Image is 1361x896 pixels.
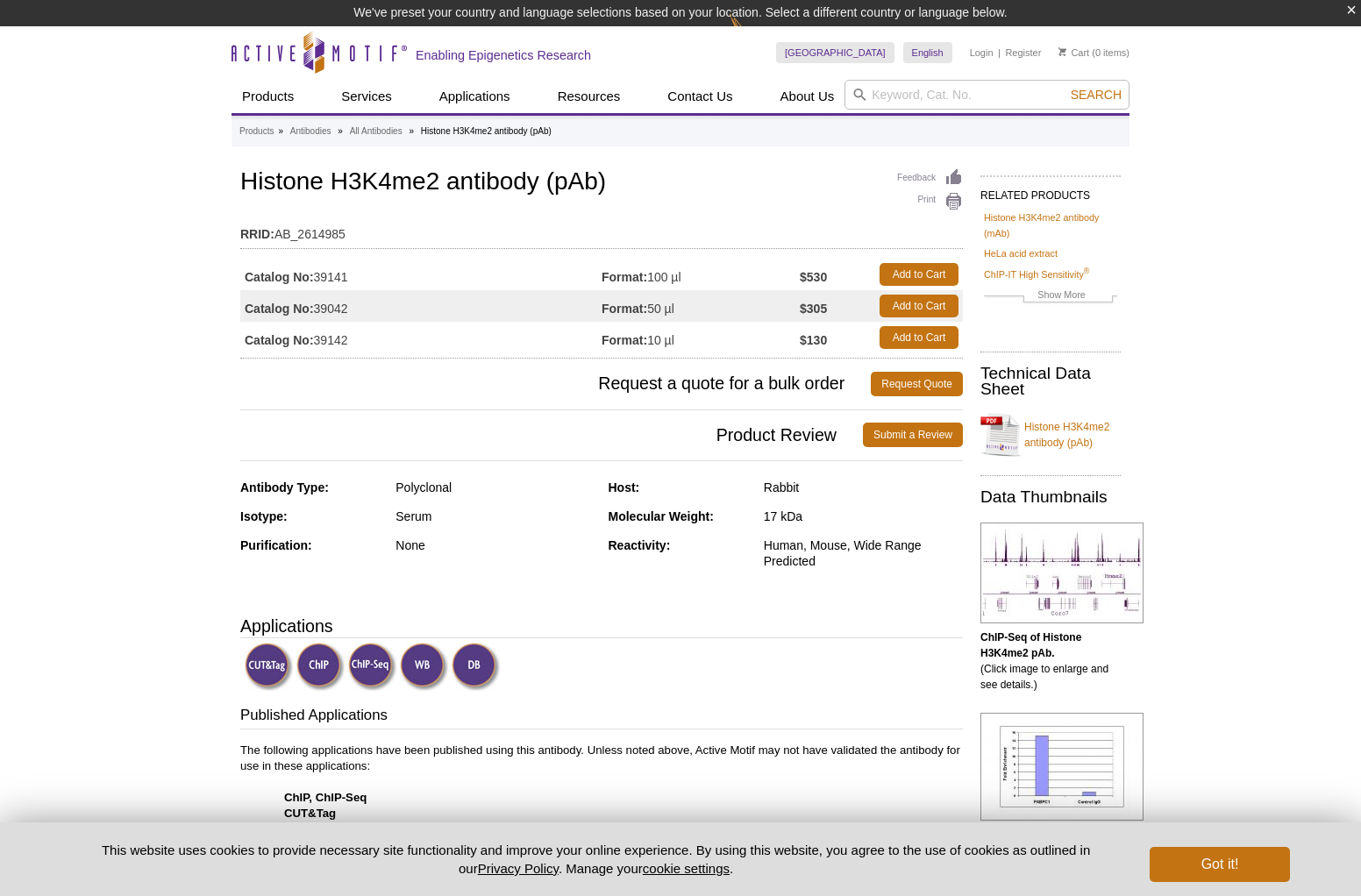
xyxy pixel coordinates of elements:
strong: CUT&Tag [284,807,336,820]
a: Add to Cart [880,326,958,349]
td: 50 µl [602,290,800,322]
strong: Isotype: [240,509,288,523]
strong: Host: [609,480,640,494]
img: Your Cart [1058,47,1066,56]
a: Show More [984,287,1117,307]
img: ChIP Validated [296,643,345,691]
button: cookie settings [643,861,730,876]
div: None [395,537,595,553]
strong: $305 [800,301,827,316]
li: Histone H3K4me2 antibody (pAb) [421,126,552,136]
h1: Histone H3K4me2 antibody (pAb) [240,168,963,198]
a: All Antibodies [350,124,403,139]
strong: $530 [800,269,827,285]
a: Add to Cart [880,263,958,286]
td: AB_2614985 [240,216,963,244]
li: (0 items) [1058,42,1129,63]
a: Privacy Policy [478,861,559,876]
strong: Catalog No: [245,301,314,316]
td: 39042 [240,290,602,322]
a: Products [239,124,274,139]
h2: Enabling Epigenetics Research [416,47,591,63]
strong: Antibody Type: [240,480,329,494]
a: Histone H3K4me2 antibody (mAb) [984,210,1117,241]
a: HeLa acid extract [984,245,1058,261]
li: » [338,126,343,136]
a: Antibodies [290,124,331,139]
a: Login [970,46,994,59]
a: Products [232,80,304,113]
td: 10 µl [602,322,800,353]
a: About Us [770,80,845,113]
span: Request a quote for a bulk order [240,372,871,396]
div: Human, Mouse, Wide Range Predicted [764,537,963,569]
a: Request Quote [871,372,963,396]
a: Cart [1058,46,1089,59]
h3: Applications [240,613,963,639]
b: ChIP-Seq of Histone H3K4me2 pAb. [980,631,1081,659]
img: Western Blot Validated [400,643,448,691]
strong: ChIP, ChIP-Seq [284,791,367,804]
strong: Format: [602,269,647,285]
a: English [903,42,952,63]
strong: Catalog No: [245,332,314,348]
a: [GEOGRAPHIC_DATA] [776,42,894,63]
button: Search [1065,87,1127,103]
a: Services [331,80,403,113]
a: Print [897,192,963,211]
a: Applications [429,80,521,113]
strong: Purification: [240,538,312,552]
div: Rabbit [764,480,963,495]
strong: Catalog No: [245,269,314,285]
td: 39141 [240,259,602,290]
a: Feedback [897,168,963,188]
button: Got it! [1150,847,1290,882]
div: 17 kDa [764,508,963,524]
p: (Click image to enlarge and see details.) [980,629,1121,693]
strong: Format: [602,332,647,348]
a: Submit a Review [863,423,963,447]
h3: Published Applications [240,705,963,729]
li: | [998,42,1001,63]
a: Register [1005,46,1041,59]
td: 100 µl [602,259,800,290]
span: Product Review [240,423,863,447]
td: 39142 [240,322,602,353]
img: Change Here [730,13,776,54]
img: CUT&Tag Validated [245,643,293,691]
span: Search [1071,88,1122,102]
p: This website uses cookies to provide necessary site functionality and improve your online experie... [71,841,1121,878]
img: Histone H3K4me2 antibody (pAb) tested by ChIP-Seq. [980,523,1144,623]
strong: Reactivity: [609,538,671,552]
div: Serum [395,508,595,524]
strong: RRID: [240,226,274,242]
h2: RELATED PRODUCTS [980,175,1121,207]
a: Resources [547,80,631,113]
img: ChIP-Seq Validated [348,643,396,691]
img: Dot Blot Validated [452,643,500,691]
a: Contact Us [657,80,743,113]
div: Polyclonal [395,480,595,495]
strong: Molecular Weight: [609,509,714,523]
a: Add to Cart [880,295,958,317]
h2: Data Thumbnails [980,489,1121,505]
img: Histone H3K4me2 antibody (pAb) tested by ChIP. [980,713,1144,821]
a: ChIP-IT High Sensitivity® [984,267,1089,282]
strong: $130 [800,332,827,348]
a: Histone H3K4me2 antibody (pAb) [980,409,1121,461]
h2: Technical Data Sheet [980,366,1121,397]
strong: Format: [602,301,647,316]
li: » [409,126,414,136]
input: Keyword, Cat. No. [844,80,1129,110]
sup: ® [1084,267,1090,275]
li: » [278,126,283,136]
